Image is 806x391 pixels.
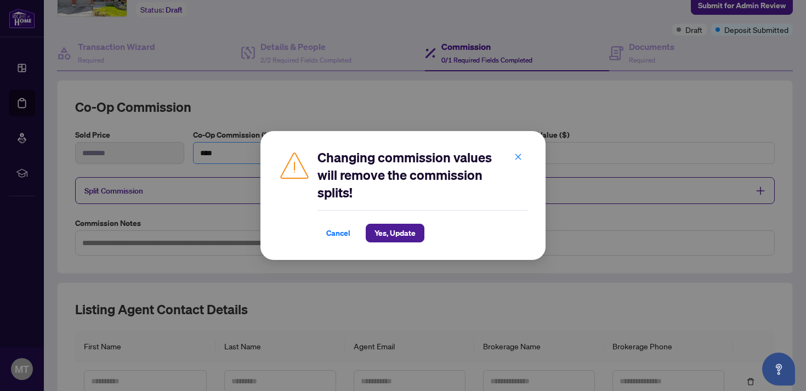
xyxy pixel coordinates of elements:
[366,224,424,242] button: Yes, Update
[317,224,359,242] button: Cancel
[762,353,795,386] button: Open asap
[317,149,528,201] h2: Changing commission values will remove the commission splits!
[514,153,522,161] span: close
[326,224,350,242] span: Cancel
[278,149,311,182] img: Caution Icon
[374,224,416,242] span: Yes, Update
